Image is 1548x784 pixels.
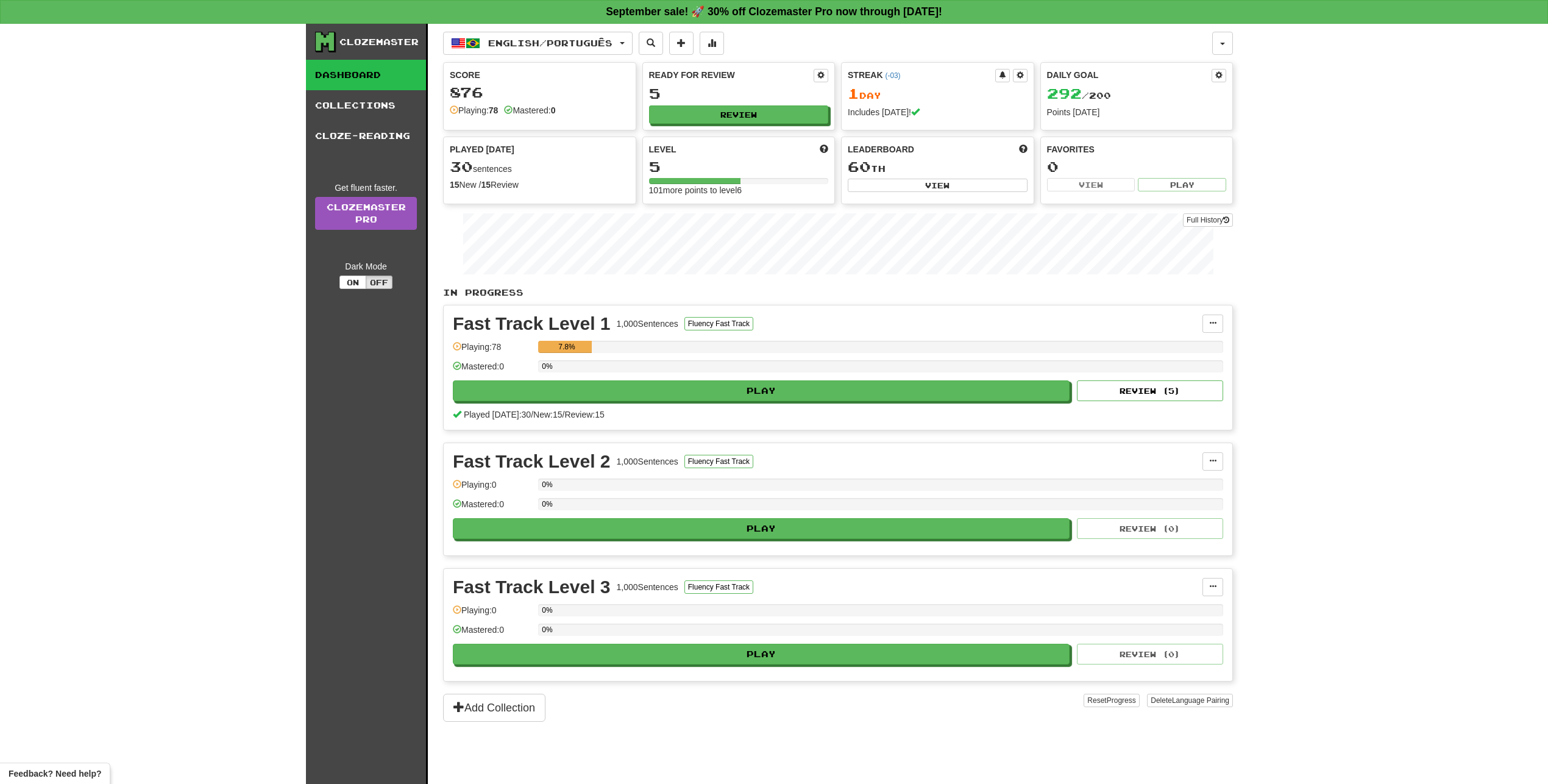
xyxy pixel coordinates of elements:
div: Mastered: 0 [453,360,532,380]
span: 1 [848,85,859,102]
strong: 15 [481,180,491,190]
span: New: 15 [533,410,562,419]
span: Played [DATE]: 30 [464,410,531,419]
div: Day [848,86,1028,102]
div: Clozemaster [339,36,419,48]
div: Fast Track Level 1 [453,315,611,333]
span: / [531,410,533,419]
strong: September sale! 🚀 30% off Clozemaster Pro now through [DATE]! [606,5,942,18]
div: Fast Track Level 2 [453,452,611,471]
div: 7.8% [542,341,591,353]
div: Playing: 0 [453,479,532,499]
span: / 200 [1047,90,1111,101]
button: View [1047,178,1135,191]
button: Fluency Fast Track [684,317,753,330]
button: Play [1138,178,1226,191]
span: Review: 15 [564,410,604,419]
button: View [848,179,1028,192]
div: New / Review [450,179,630,191]
div: Playing: [450,104,498,116]
div: Get fluent faster. [315,182,417,194]
span: English / Português [488,38,612,48]
button: Off [366,276,392,289]
div: Mastered: 0 [453,498,532,518]
strong: 78 [489,105,499,115]
a: Dashboard [306,60,426,90]
a: (-03) [885,71,900,80]
span: Leaderboard [848,143,914,155]
div: Dark Mode [315,260,417,273]
div: Ready for Review [649,69,814,81]
div: Includes [DATE]! [848,106,1028,118]
span: Language Pairing [1172,696,1229,705]
span: Played [DATE] [450,143,514,155]
button: Search sentences [639,32,663,55]
div: Playing: 78 [453,341,532,361]
div: Mastered: 0 [453,624,532,644]
span: This week in points, UTC [1019,143,1028,155]
div: 0 [1047,159,1227,174]
div: Fast Track Level 3 [453,578,611,596]
button: Review (0) [1077,518,1223,539]
span: Score more points to level up [820,143,828,155]
button: Add Collection [443,694,545,722]
div: 1,000 Sentences [617,318,678,330]
span: Progress [1107,696,1136,705]
a: ClozemasterPro [315,197,417,230]
a: Collections [306,90,426,121]
div: 1,000 Sentences [617,581,678,593]
div: 876 [450,85,630,100]
div: th [848,159,1028,175]
button: Review (0) [1077,644,1223,665]
span: Level [649,143,676,155]
span: 60 [848,158,871,175]
span: 30 [450,158,473,175]
button: DeleteLanguage Pairing [1147,694,1233,707]
div: Mastered: [504,104,555,116]
button: Play [453,518,1070,539]
div: 5 [649,86,829,101]
button: English/Português [443,32,633,55]
span: 292 [1047,85,1082,102]
p: In Progress [443,287,1233,299]
div: Points [DATE] [1047,106,1227,118]
button: On [339,276,366,289]
div: Daily Goal [1047,69,1212,82]
strong: 0 [551,105,556,115]
button: Play [453,380,1070,401]
button: Review [649,105,829,124]
span: Open feedback widget [9,768,101,780]
a: Cloze-Reading [306,121,426,151]
button: Full History [1183,213,1233,227]
div: 1,000 Sentences [617,455,678,468]
div: Playing: 0 [453,604,532,624]
button: Fluency Fast Track [684,580,753,594]
span: / [563,410,565,419]
div: 101 more points to level 6 [649,184,829,196]
div: Favorites [1047,143,1227,155]
button: More stats [700,32,724,55]
div: Streak [848,69,995,81]
button: Review (5) [1077,380,1223,401]
div: Score [450,69,630,81]
button: Fluency Fast Track [684,455,753,468]
button: Play [453,644,1070,665]
div: sentences [450,159,630,175]
button: Add sentence to collection [669,32,694,55]
strong: 15 [450,180,460,190]
button: ResetProgress [1084,694,1139,707]
div: 5 [649,159,829,174]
